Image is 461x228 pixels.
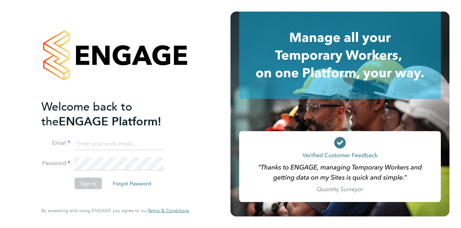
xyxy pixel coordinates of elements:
[41,159,70,167] label: Password
[41,139,70,147] label: Email
[75,177,102,189] button: Sign In
[107,177,157,189] button: Forgot Password
[75,137,164,150] input: Enter your work email...
[41,207,189,214] span: By accessing and using ENGAGE you agree to our
[41,99,132,128] span: Welcome back to the
[41,99,182,129] h2: ENGAGE Platform!
[148,208,189,214] a: Terms & Conditions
